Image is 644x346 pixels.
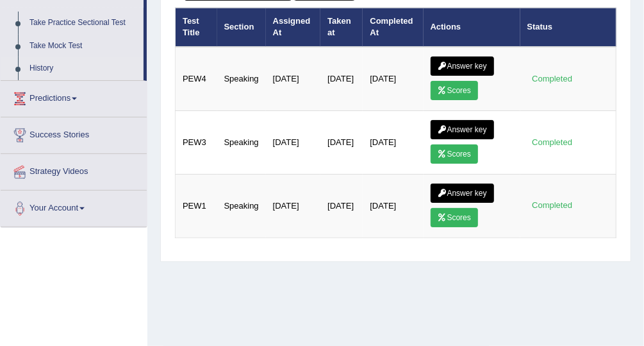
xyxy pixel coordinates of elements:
[431,56,494,76] a: Answer key
[363,8,423,47] th: Completed At
[217,110,266,174] td: Speaking
[320,8,363,47] th: Taken at
[1,154,147,186] a: Strategy Videos
[1,191,147,223] a: Your Account
[24,57,144,80] a: History
[363,47,423,111] td: [DATE]
[431,120,494,139] a: Answer key
[217,174,266,238] td: Speaking
[527,135,577,149] div: Completed
[176,110,217,174] td: PEW3
[266,110,321,174] td: [DATE]
[176,8,217,47] th: Test Title
[424,8,520,47] th: Actions
[431,184,494,203] a: Answer key
[527,199,577,212] div: Completed
[1,81,147,113] a: Predictions
[431,208,478,227] a: Scores
[24,35,144,58] a: Take Mock Test
[266,8,321,47] th: Assigned At
[320,110,363,174] td: [DATE]
[431,144,478,164] a: Scores
[520,8,616,47] th: Status
[320,174,363,238] td: [DATE]
[266,174,321,238] td: [DATE]
[176,174,217,238] td: PEW1
[363,110,423,174] td: [DATE]
[431,81,478,100] a: Scores
[24,12,144,35] a: Take Practice Sectional Test
[527,72,577,85] div: Completed
[217,8,266,47] th: Section
[1,117,147,150] a: Success Stories
[217,47,266,111] td: Speaking
[266,47,321,111] td: [DATE]
[363,174,423,238] td: [DATE]
[320,47,363,111] td: [DATE]
[176,47,217,111] td: PEW4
